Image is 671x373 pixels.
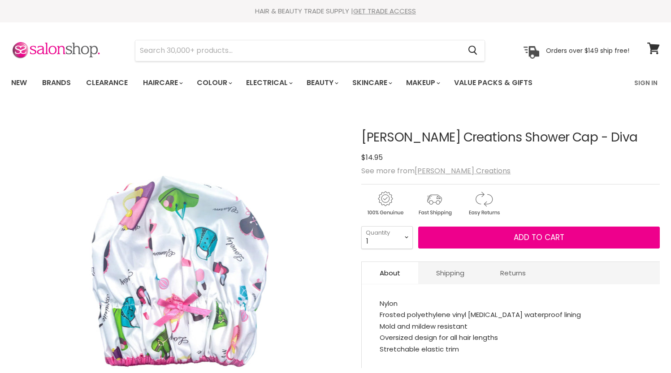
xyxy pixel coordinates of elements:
input: Search [135,40,461,61]
ul: Main menu [4,70,584,96]
a: Sign In [629,73,663,92]
li: Stretchable elastic trim [380,343,642,355]
a: Skincare [346,73,398,92]
h1: [PERSON_NAME] Creations Shower Cap - Diva [361,131,660,145]
p: Orders over $149 ship free! [546,46,629,54]
a: Makeup [399,73,446,92]
a: Haircare [136,73,188,92]
img: shipping.gif [411,190,458,217]
li: Mold and mildew resistant [380,321,642,332]
span: Add to cart [514,232,564,243]
a: Clearance [79,73,134,92]
button: Add to cart [418,227,660,249]
a: Electrical [239,73,298,92]
li: Frosted polyethylene vinyl [MEDICAL_DATA] waterproof lining [380,309,642,321]
a: Beauty [300,73,344,92]
a: Value Packs & Gifts [447,73,539,92]
form: Product [135,40,485,61]
a: Brands [35,73,78,92]
img: returns.gif [460,190,507,217]
a: Shipping [418,262,482,284]
li: Oversized design for all hair lengths [380,332,642,343]
span: See more from [361,166,511,176]
button: Search [461,40,485,61]
img: genuine.gif [361,190,409,217]
a: Returns [482,262,544,284]
a: New [4,73,34,92]
span: $14.95 [361,152,383,163]
a: About [362,262,418,284]
select: Quantity [361,226,413,249]
a: [PERSON_NAME] Creations [415,166,511,176]
a: Colour [190,73,238,92]
li: Nylon [380,298,642,309]
a: GET TRADE ACCESS [353,6,416,16]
